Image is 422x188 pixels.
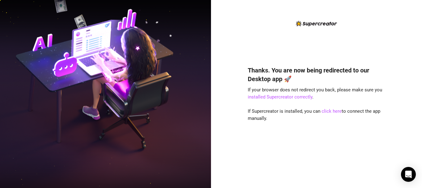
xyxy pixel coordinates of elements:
img: logo-BBDzfeDw.svg [296,21,337,26]
a: installed Supercreator correctly [248,94,312,100]
span: If your browser does not redirect you back, please make sure you . [248,87,382,100]
span: If Supercreator is installed, you can to connect the app manually. [248,108,380,121]
a: click here [322,108,342,114]
h4: Thanks. You are now being redirected to our Desktop app 🚀 [248,66,386,83]
div: Open Intercom Messenger [401,167,416,182]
